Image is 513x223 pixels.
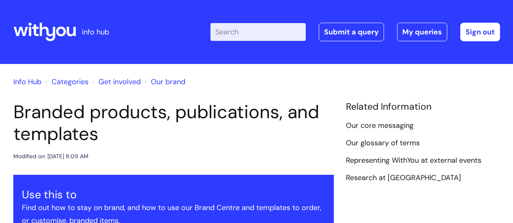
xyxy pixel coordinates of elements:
[319,23,384,41] a: Submit a query
[346,101,500,113] h4: Related Information
[210,23,306,41] input: Search
[143,75,185,88] li: Our brand
[13,77,41,87] a: Info Hub
[52,77,88,87] a: Categories
[346,173,461,183] a: Research at [GEOGRAPHIC_DATA]
[13,151,88,161] div: Modified on: [DATE] 8:09 AM
[210,23,500,41] div: | -
[82,25,109,38] p: info hub
[460,23,500,41] a: Sign out
[13,101,334,145] h1: Branded products, publications, and templates
[99,77,141,87] a: Get involved
[43,75,88,88] li: Solution home
[90,75,141,88] li: Get involved
[346,138,420,149] a: Our glossary of terms
[346,121,414,131] a: Our core messaging
[397,23,447,41] a: My queries
[22,188,325,201] h3: Use this to
[151,77,185,87] a: Our brand
[346,155,481,166] a: Representing WithYou at external events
